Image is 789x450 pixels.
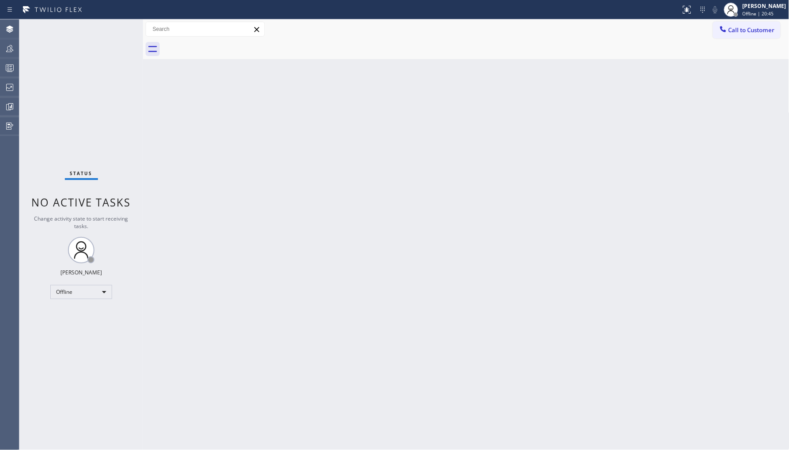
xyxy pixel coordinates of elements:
input: Search [146,22,264,36]
button: Call to Customer [713,22,781,38]
button: Mute [709,4,721,16]
div: [PERSON_NAME] [743,2,786,10]
div: Offline [50,285,112,299]
span: Status [70,170,93,176]
span: Offline | 20:45 [743,11,774,17]
div: [PERSON_NAME] [60,269,102,276]
span: No active tasks [32,195,131,210]
span: Change activity state to start receiving tasks. [34,215,128,230]
span: Call to Customer [729,26,775,34]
